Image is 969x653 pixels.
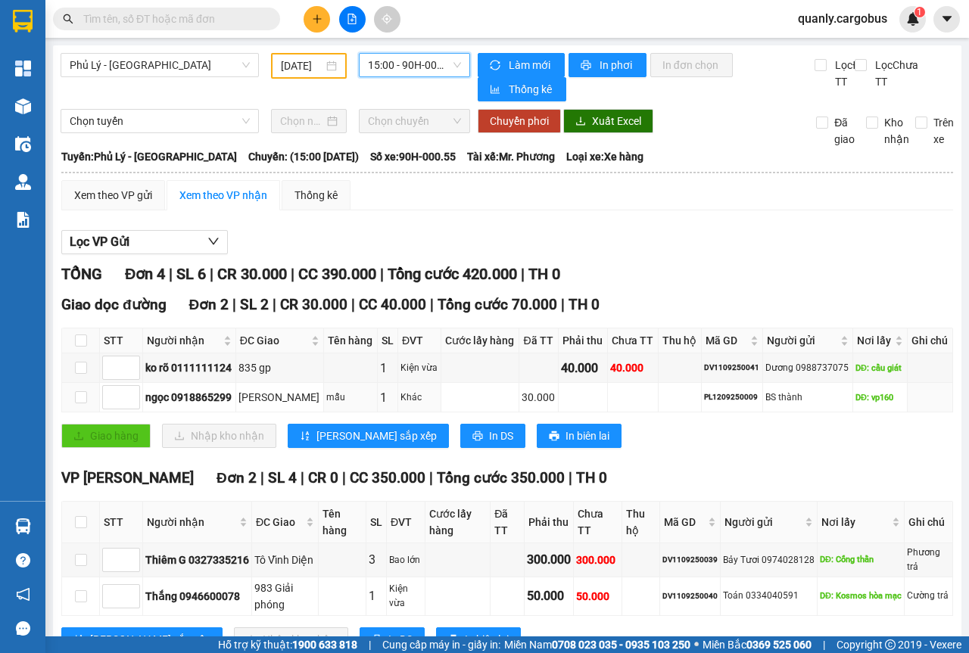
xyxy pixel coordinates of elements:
div: PL1209250009 [704,391,760,403]
div: Thắng 0946600078 [145,588,249,605]
div: Phương trả [907,546,950,574]
span: Làm mới [509,57,553,73]
span: In biên lai [465,631,509,648]
img: icon-new-feature [906,12,920,26]
span: Miền Nam [504,636,690,653]
span: ⚪️ [694,642,699,648]
button: downloadNhập kho nhận [234,627,348,651]
div: Xem theo VP gửi [74,187,152,204]
span: | [342,469,346,487]
span: Phủ Lý - Hà Nội [70,54,250,76]
button: downloadNhập kho nhận [162,424,276,448]
span: down [207,235,220,247]
th: Ghi chú [908,328,953,353]
div: mẫu [326,390,375,405]
div: Dương 0988737075 [765,361,850,375]
button: printerIn phơi [569,53,647,77]
th: Phải thu [559,328,608,353]
b: Tuyến: Phủ Lý - [GEOGRAPHIC_DATA] [61,151,237,163]
span: CR 30.000 [217,265,287,283]
button: downloadXuất Excel [563,109,653,133]
div: 3 [369,550,384,569]
span: | [521,265,525,283]
div: BS thành [765,390,850,405]
div: 835 gp [238,359,321,376]
span: Tổng cước 350.000 [437,469,565,487]
strong: 0369 525 060 [746,639,812,651]
div: 983 Giải phóng [254,580,316,613]
span: quanly.cargobus [786,9,899,28]
th: Thu hộ [659,328,702,353]
span: | [232,296,236,313]
div: Khác [400,390,438,405]
span: Người nhận [147,332,220,349]
div: 300.000 [527,550,571,569]
span: | [823,636,825,653]
div: Xem theo VP nhận [179,187,267,204]
span: Nơi lấy [821,514,889,530]
button: file-add [339,6,366,33]
th: Tên hàng [319,502,366,543]
div: Bảy Tươi 0974028128 [723,553,815,567]
span: Hỗ trợ kỹ thuật: [218,636,357,653]
div: Thống kê [294,187,338,204]
span: Giao dọc đường [61,296,167,313]
div: DĐ: Cống thần [820,553,902,566]
td: DV1109250041 [702,353,763,383]
span: CR 0 [308,469,338,487]
th: Thu hộ [622,502,660,543]
span: | [301,469,304,487]
th: Phải thu [525,502,574,543]
span: ĐC Giao [256,514,303,530]
span: Nơi lấy [857,332,892,349]
span: Miền Bắc [703,636,812,653]
div: ko rõ 0111111124 [145,359,233,376]
div: 1 [380,388,395,407]
span: In DS [388,631,413,648]
span: Người gửi [767,332,837,349]
span: | [369,636,371,653]
span: SL 6 [176,265,206,283]
img: solution-icon [15,212,31,228]
th: Cước lấy hàng [425,502,491,543]
span: CC 390.000 [298,265,376,283]
button: printerIn DS [460,424,525,448]
input: Tìm tên, số ĐT hoặc mã đơn [83,11,262,27]
span: Mã GD [664,514,705,530]
div: Toán 0334040591 [723,589,815,603]
span: SL 2 [240,296,269,313]
span: Đã giao [828,114,861,148]
button: Chuyển phơi [478,109,561,133]
th: Tên hàng [324,328,378,353]
span: Mã GD [706,332,747,349]
button: sort-ascending[PERSON_NAME] sắp xếp [288,424,449,448]
span: file-add [347,14,357,24]
th: SL [366,502,387,543]
button: bar-chartThống kê [478,77,566,101]
span: aim [382,14,392,24]
span: Người nhận [147,514,236,530]
span: bar-chart [490,84,503,96]
span: Tổng cước 70.000 [438,296,557,313]
span: | [430,296,434,313]
button: plus [304,6,330,33]
th: SL [378,328,398,353]
div: 40.000 [610,359,656,376]
span: plus [312,14,322,24]
img: warehouse-icon [15,98,31,114]
span: TH 0 [576,469,607,487]
div: 40.000 [561,359,605,378]
span: download [575,116,586,128]
th: Chưa TT [574,502,622,543]
div: Bao lớn [389,553,422,567]
img: warehouse-icon [15,136,31,152]
button: sort-ascending[PERSON_NAME] sắp xếp [61,627,223,651]
span: Cung cấp máy in - giấy in: [382,636,500,653]
span: printer [549,431,559,443]
span: | [569,469,572,487]
th: ĐVT [387,502,425,543]
span: | [273,296,276,313]
span: printer [581,60,594,72]
button: printerIn biên lai [537,424,622,448]
span: | [210,265,213,283]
